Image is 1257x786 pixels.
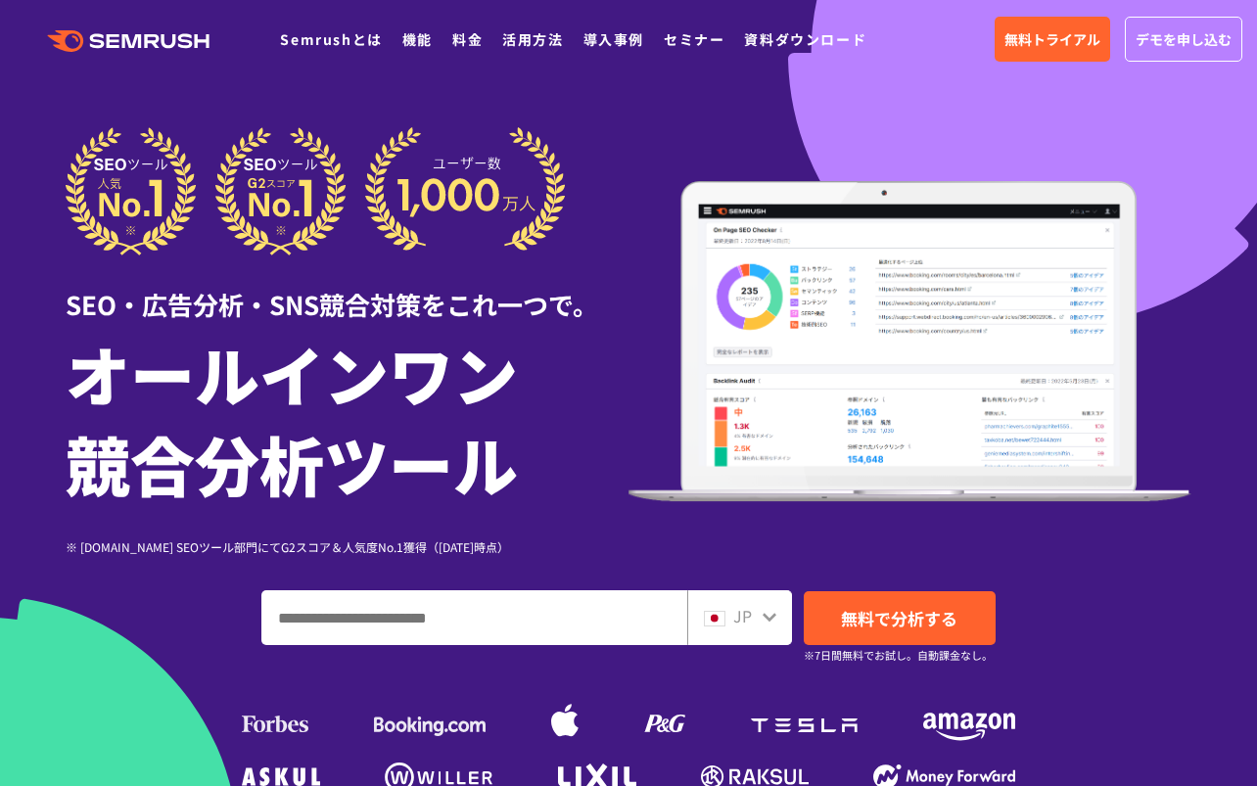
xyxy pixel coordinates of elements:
a: セミナー [664,29,724,49]
a: 機能 [402,29,433,49]
span: デモを申し込む [1136,28,1232,50]
input: ドメイン、キーワードまたはURLを入力してください [262,591,686,644]
a: 活用方法 [502,29,563,49]
span: 無料トライアル [1004,28,1100,50]
a: 導入事例 [583,29,644,49]
a: デモを申し込む [1125,17,1242,62]
div: SEO・広告分析・SNS競合対策をこれ一つで。 [66,255,628,323]
span: 無料で分析する [841,606,957,630]
small: ※7日間無料でお試し。自動課金なし。 [804,646,993,665]
h1: オールインワン 競合分析ツール [66,328,628,508]
a: 資料ダウンロード [744,29,866,49]
a: 無料で分析する [804,591,996,645]
a: 無料トライアル [995,17,1110,62]
a: Semrushとは [280,29,382,49]
a: 料金 [452,29,483,49]
span: JP [733,604,752,627]
div: ※ [DOMAIN_NAME] SEOツール部門にてG2スコア＆人気度No.1獲得（[DATE]時点） [66,537,628,556]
